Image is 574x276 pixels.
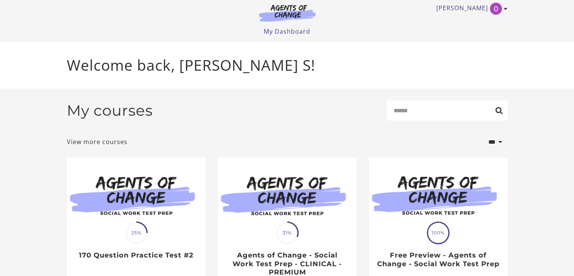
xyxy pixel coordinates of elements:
[251,4,323,22] img: Agents of Change Logo
[277,223,297,243] span: 31%
[428,223,448,243] span: 100%
[126,223,146,243] span: 25%
[264,27,310,36] a: My Dashboard
[67,137,128,146] a: View more courses
[67,102,153,119] h2: My courses
[75,251,197,260] h3: 170 Question Practice Test #2
[67,54,508,76] p: Welcome back, [PERSON_NAME] S!
[377,251,499,268] h3: Free Preview - Agents of Change - Social Work Test Prep
[436,3,504,15] a: Toggle menu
